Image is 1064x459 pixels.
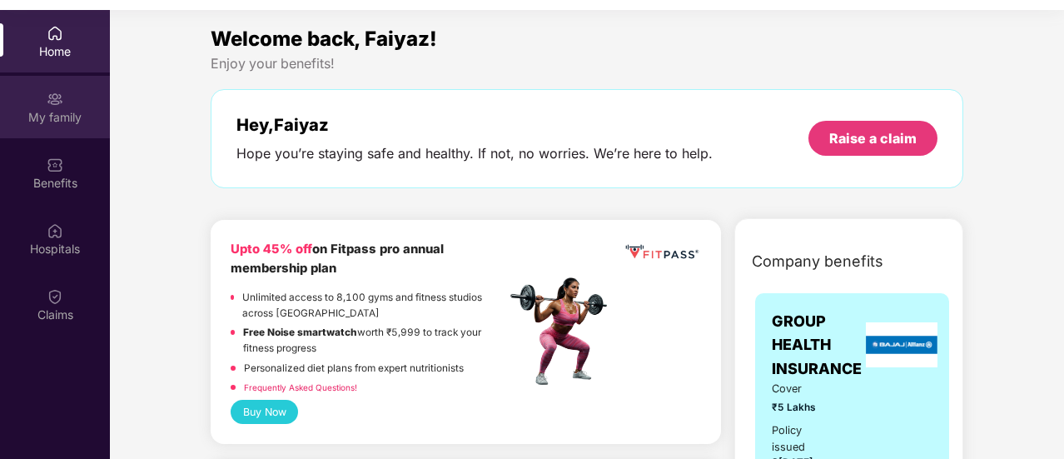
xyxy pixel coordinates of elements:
[231,400,298,424] button: Buy Now
[47,91,63,107] img: svg+xml;base64,PHN2ZyB3aWR0aD0iMjAiIGhlaWdodD0iMjAiIHZpZXdCb3g9IjAgMCAyMCAyMCIgZmlsbD0ibm9uZSIgeG...
[242,290,505,321] p: Unlimited access to 8,100 gyms and fitness studios across [GEOGRAPHIC_DATA]
[829,129,917,147] div: Raise a claim
[231,242,444,276] b: on Fitpass pro annual membership plan
[772,400,833,416] span: ₹5 Lakhs
[772,381,833,397] span: Cover
[236,145,713,162] div: Hope you’re staying safe and healthy. If not, no worries. We’re here to help.
[752,250,883,273] span: Company benefits
[47,288,63,305] img: svg+xml;base64,PHN2ZyBpZD0iQ2xhaW0iIHhtbG5zPSJodHRwOi8vd3d3LnczLm9yZy8yMDAwL3N2ZyIgd2lkdGg9IjIwIi...
[866,322,937,367] img: insurerLogo
[623,240,701,264] img: fppp.png
[244,382,357,392] a: Frequently Asked Questions!
[231,242,312,257] b: Upto 45% off
[211,27,437,51] span: Welcome back, Faiyaz!
[243,325,505,356] p: worth ₹5,999 to track your fitness progress
[772,310,862,381] span: GROUP HEALTH INSURANCE
[47,222,63,239] img: svg+xml;base64,PHN2ZyBpZD0iSG9zcGl0YWxzIiB4bWxucz0iaHR0cDovL3d3dy53My5vcmcvMjAwMC9zdmciIHdpZHRoPS...
[211,55,963,72] div: Enjoy your benefits!
[47,25,63,42] img: svg+xml;base64,PHN2ZyBpZD0iSG9tZSIgeG1sbnM9Imh0dHA6Ly93d3cudzMub3JnLzIwMDAvc3ZnIiB3aWR0aD0iMjAiIG...
[244,361,464,377] p: Personalized diet plans from expert nutritionists
[236,115,713,135] div: Hey, Faiyaz
[243,327,357,338] strong: Free Noise smartwatch
[47,157,63,173] img: svg+xml;base64,PHN2ZyBpZD0iQmVuZWZpdHMiIHhtbG5zPSJodHRwOi8vd3d3LnczLm9yZy8yMDAwL3N2ZyIgd2lkdGg9Ij...
[772,422,833,456] div: Policy issued
[505,273,622,390] img: fpp.png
